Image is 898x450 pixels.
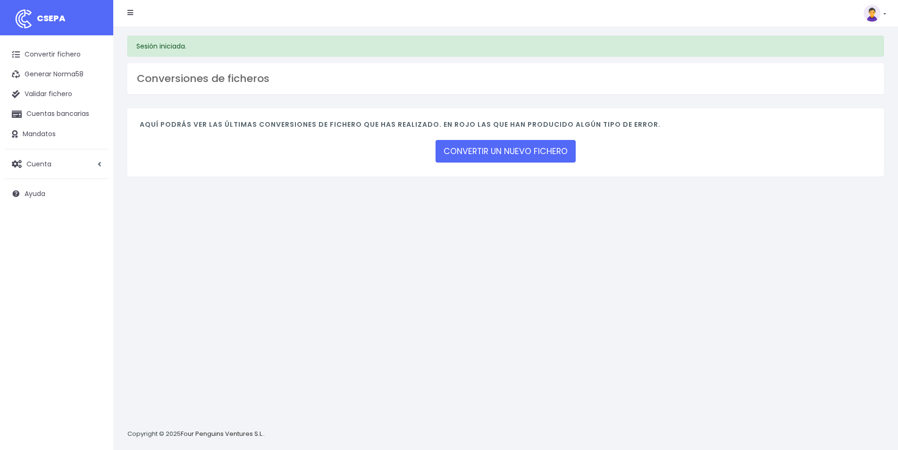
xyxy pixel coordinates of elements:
span: Cuenta [26,159,51,168]
a: Convertir fichero [5,45,109,65]
div: Sesión iniciada. [127,36,884,57]
h3: Conversiones de ficheros [137,73,874,85]
span: CSEPA [37,12,66,24]
a: Ayuda [5,184,109,204]
a: CONVERTIR UN NUEVO FICHERO [436,140,576,163]
p: Copyright © 2025 . [127,429,265,439]
span: Ayuda [25,189,45,198]
a: Validar fichero [5,84,109,104]
img: logo [12,7,35,31]
a: Cuenta [5,154,109,174]
img: profile [864,5,881,22]
a: Mandatos [5,124,109,144]
a: Four Penguins Ventures S.L. [181,429,263,438]
a: Cuentas bancarias [5,104,109,124]
a: Generar Norma58 [5,65,109,84]
h4: Aquí podrás ver las últimas conversiones de fichero que has realizado. En rojo las que han produc... [140,121,872,133]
